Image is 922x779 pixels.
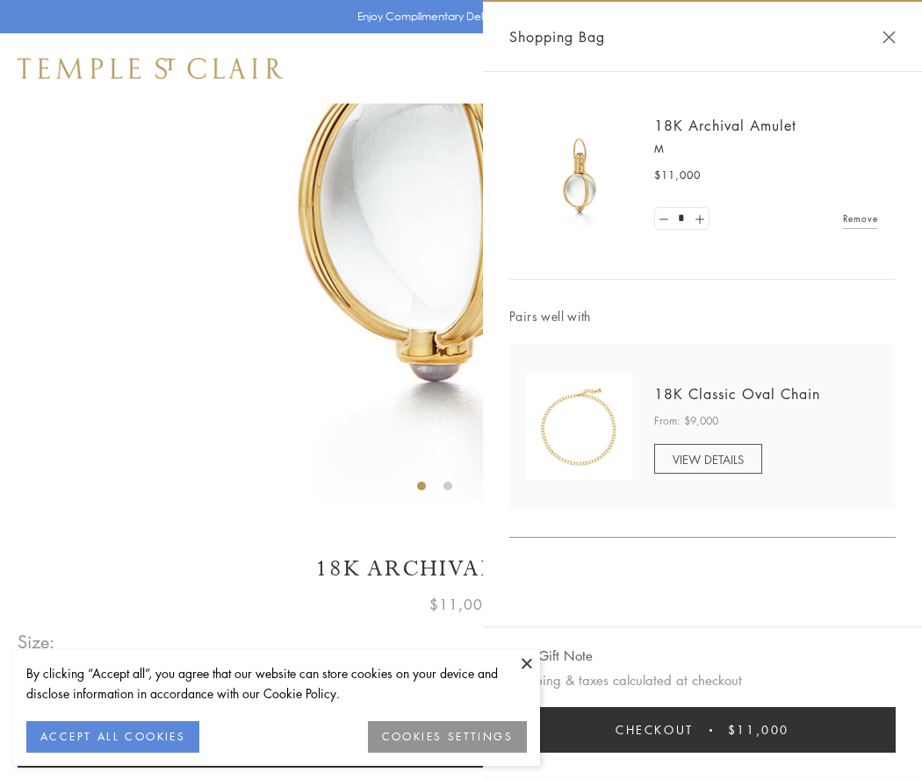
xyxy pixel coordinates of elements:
[654,412,718,430] span: From: $9,000
[26,721,199,753] button: ACCEPT ALL COOKIES
[616,720,694,740] span: Checkout
[18,554,904,584] h1: 18K Archival Amulet
[18,58,283,79] img: Temple St. Clair
[690,208,708,230] a: Set quantity to 2
[368,721,527,753] button: COOKIES SETTINGS
[429,593,493,616] span: $11,000
[527,123,632,228] img: 18K Archival Amulet
[509,669,896,691] p: Shipping & taxes calculated at checkout
[673,451,744,468] span: VIEW DETAILS
[509,306,896,326] span: Pairs well with
[509,645,593,667] button: Add Gift Note
[654,444,762,474] a: VIEW DETAILS
[509,707,896,753] button: Checkout $11,000
[26,663,527,704] div: By clicking “Accept all”, you agree that our website can store cookies on your device and disclos...
[654,140,878,158] p: M
[654,384,820,404] a: 18K Classic Oval Chain
[655,208,673,230] a: Set quantity to 0
[728,720,789,740] span: $11,000
[509,25,605,48] span: Shopping Bag
[357,8,557,25] p: Enjoy Complimentary Delivery & Returns
[18,627,56,656] span: Size:
[654,167,701,184] span: $11,000
[527,375,632,480] img: N88865-OV18
[843,209,878,228] a: Remove
[882,31,896,44] button: Close Shopping Bag
[654,116,796,135] a: 18K Archival Amulet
